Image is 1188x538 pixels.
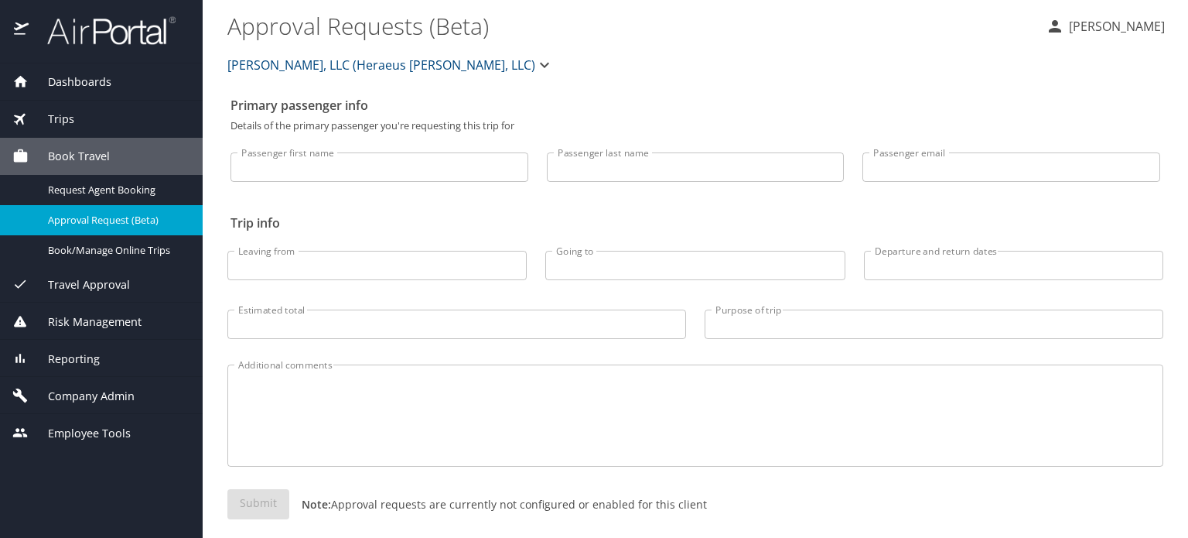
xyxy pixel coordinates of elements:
h1: Approval Requests (Beta) [227,2,1033,50]
img: icon-airportal.png [14,15,30,46]
p: Approval requests are currently not configured or enabled for this client [289,496,707,512]
p: [PERSON_NAME] [1064,17,1165,36]
span: [PERSON_NAME], LLC (Heraeus [PERSON_NAME], LLC) [227,54,535,76]
span: Book Travel [29,148,110,165]
span: Reporting [29,351,100,368]
span: Trips [29,111,74,128]
h2: Trip info [230,211,1160,235]
strong: Note: [302,497,331,512]
span: Travel Approval [29,276,130,293]
h2: Primary passenger info [230,93,1160,118]
span: Company Admin [29,388,135,405]
span: Employee Tools [29,425,131,442]
span: Dashboards [29,74,111,91]
span: Request Agent Booking [48,183,184,197]
span: Approval Request (Beta) [48,213,184,228]
span: Book/Manage Online Trips [48,243,184,258]
span: Risk Management [29,314,142,331]
p: Details of the primary passenger you're requesting this trip for [230,121,1160,131]
button: [PERSON_NAME] [1039,12,1171,40]
img: airportal-logo.png [30,15,176,46]
button: [PERSON_NAME], LLC (Heraeus [PERSON_NAME], LLC) [221,50,560,81]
